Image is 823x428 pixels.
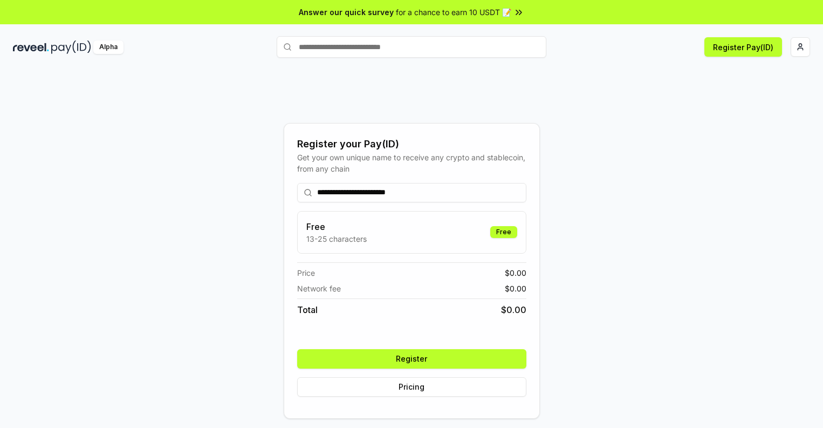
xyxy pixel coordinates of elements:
[13,40,49,54] img: reveel_dark
[297,349,526,369] button: Register
[297,377,526,397] button: Pricing
[306,220,367,233] h3: Free
[704,37,782,57] button: Register Pay(ID)
[306,233,367,244] p: 13-25 characters
[297,152,526,174] div: Get your own unique name to receive any crypto and stablecoin, from any chain
[297,303,318,316] span: Total
[297,137,526,152] div: Register your Pay(ID)
[93,40,124,54] div: Alpha
[51,40,91,54] img: pay_id
[490,226,517,238] div: Free
[505,267,526,278] span: $ 0.00
[297,283,341,294] span: Network fee
[505,283,526,294] span: $ 0.00
[501,303,526,316] span: $ 0.00
[299,6,394,18] span: Answer our quick survey
[396,6,511,18] span: for a chance to earn 10 USDT 📝
[297,267,315,278] span: Price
